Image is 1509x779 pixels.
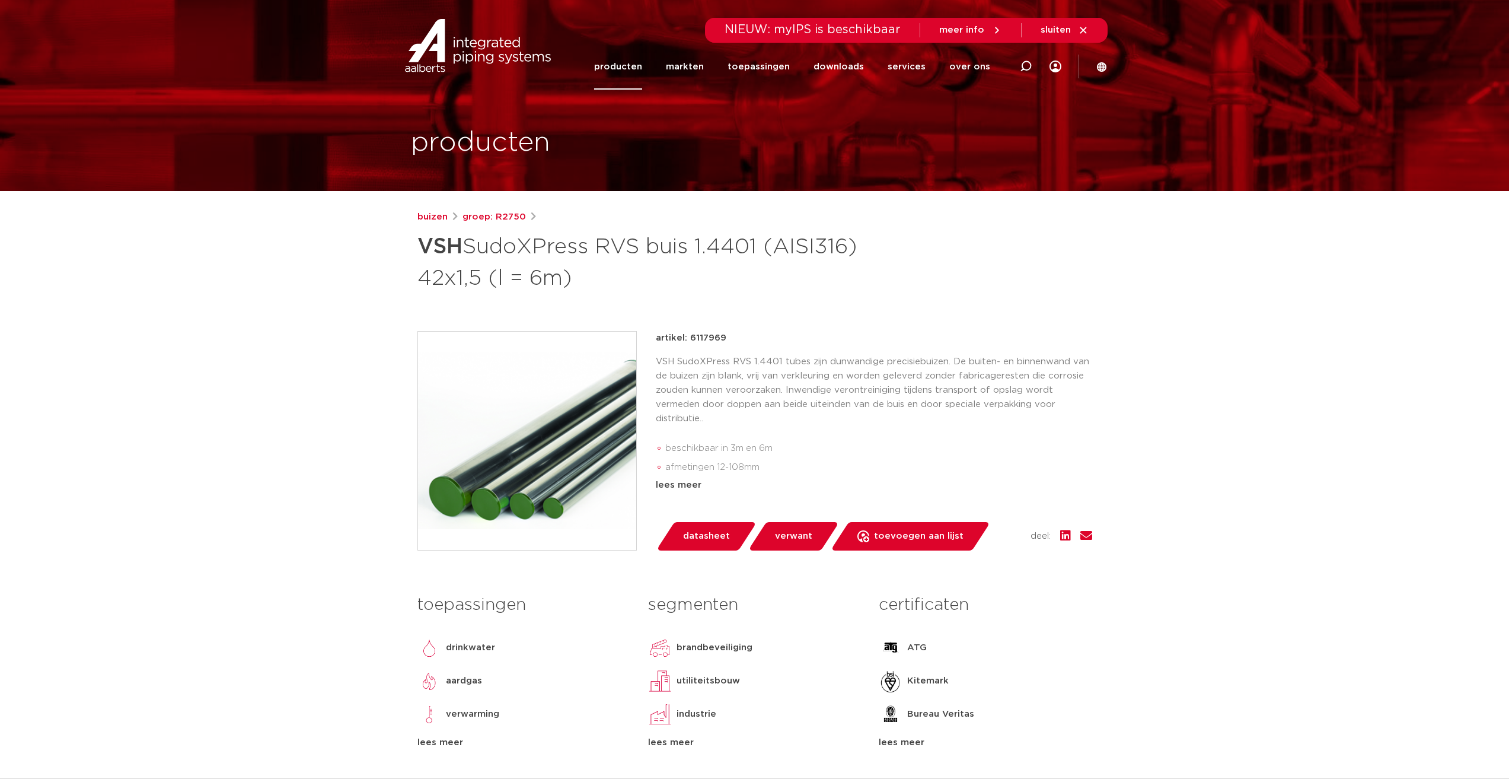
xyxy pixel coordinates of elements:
[775,527,812,546] span: verwant
[648,636,672,660] img: brandbeveiliging
[728,44,790,90] a: toepassingen
[949,44,990,90] a: over ons
[656,355,1092,426] p: VSH SudoXPress RVS 1.4401 tubes zijn dunwandige precisiebuizen. De buiten- en binnenwand van de b...
[677,641,752,655] p: brandbeveiliging
[417,210,448,224] a: buizen
[874,527,964,546] span: toevoegen aan lijst
[725,24,901,36] span: NIEUW: myIPS is beschikbaar
[648,669,672,693] img: utiliteitsbouw
[648,736,861,750] div: lees meer
[594,44,990,90] nav: Menu
[677,674,740,688] p: utiliteitsbouw
[677,707,716,721] p: industrie
[879,636,902,660] img: ATG
[417,702,441,726] img: verwarming
[813,44,864,90] a: downloads
[417,636,441,660] img: drinkwater
[683,527,730,546] span: datasheet
[665,439,1092,458] li: beschikbaar in 3m en 6m
[656,331,726,345] p: artikel: 6117969
[888,44,926,90] a: services
[939,25,1002,36] a: meer info
[411,124,550,162] h1: producten
[1041,26,1071,34] span: sluiten
[446,707,499,721] p: verwarming
[907,641,927,655] p: ATG
[594,44,642,90] a: producten
[879,736,1092,750] div: lees meer
[648,702,672,726] img: industrie
[907,707,974,721] p: Bureau Veritas
[879,702,902,726] img: Bureau Veritas
[879,593,1092,617] h3: certificaten
[656,478,1092,492] div: lees meer
[907,674,949,688] p: Kitemark
[656,522,757,551] a: datasheet
[418,332,636,550] img: Product Image for VSH SudoXPress RVS buis 1.4401 (AISI316) 42x1,5 (l = 6m)
[417,736,630,750] div: lees meer
[879,669,902,693] img: Kitemark
[417,236,462,257] strong: VSH
[939,26,984,34] span: meer info
[1031,529,1051,543] span: deel:
[446,674,482,688] p: aardgas
[446,641,495,655] p: drinkwater
[462,210,526,224] a: groep: R2750
[417,669,441,693] img: aardgas
[417,229,863,293] h1: SudoXPress RVS buis 1.4401 (AISI316) 42x1,5 (l = 6m)
[665,458,1092,477] li: afmetingen 12-108mm
[1041,25,1089,36] a: sluiten
[666,44,704,90] a: markten
[748,522,839,551] a: verwant
[417,593,630,617] h3: toepassingen
[648,593,861,617] h3: segmenten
